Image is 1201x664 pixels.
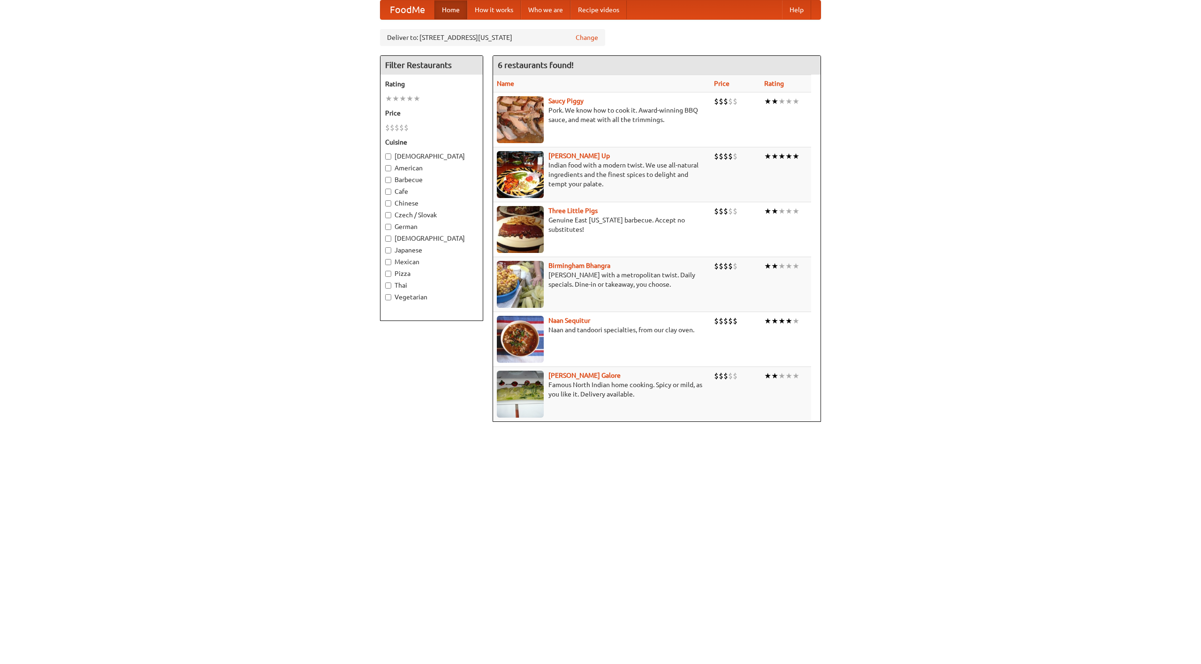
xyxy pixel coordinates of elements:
[434,0,467,19] a: Home
[385,210,478,220] label: Czech / Slovak
[385,175,478,184] label: Barbecue
[792,261,799,271] li: ★
[380,0,434,19] a: FoodMe
[792,316,799,326] li: ★
[385,108,478,118] h5: Price
[385,269,478,278] label: Pizza
[548,207,598,214] a: Three Little Pigs
[385,177,391,183] input: Barbecue
[771,206,778,216] li: ★
[404,122,409,133] li: $
[714,371,719,381] li: $
[385,93,392,104] li: ★
[719,151,723,161] li: $
[521,0,570,19] a: Who we are
[385,282,391,289] input: Thai
[385,257,478,267] label: Mexican
[785,371,792,381] li: ★
[497,325,707,335] p: Naan and tandoori specialties, from our clay oven.
[497,160,707,189] p: Indian food with a modern twist. We use all-natural ingredients and the finest spices to delight ...
[723,261,728,271] li: $
[733,206,737,216] li: $
[497,80,514,87] a: Name
[497,261,544,308] img: bhangra.jpg
[570,0,627,19] a: Recipe videos
[390,122,395,133] li: $
[497,270,707,289] p: [PERSON_NAME] with a metropolitan twist. Daily specials. Dine-in or takeaway, you choose.
[728,206,733,216] li: $
[723,96,728,107] li: $
[723,371,728,381] li: $
[385,247,391,253] input: Japanese
[771,261,778,271] li: ★
[498,61,574,69] ng-pluralize: 6 restaurants found!
[497,380,707,399] p: Famous North Indian home cooking. Spicy or mild, as you like it. Delivery available.
[385,294,391,300] input: Vegetarian
[385,153,391,160] input: [DEMOGRAPHIC_DATA]
[792,371,799,381] li: ★
[714,261,719,271] li: $
[385,137,478,147] h5: Cuisine
[395,122,399,133] li: $
[385,234,478,243] label: [DEMOGRAPHIC_DATA]
[385,224,391,230] input: German
[728,316,733,326] li: $
[497,151,544,198] img: curryup.jpg
[385,165,391,171] input: American
[733,371,737,381] li: $
[385,245,478,255] label: Japanese
[714,96,719,107] li: $
[771,316,778,326] li: ★
[548,97,584,105] a: Saucy Piggy
[771,96,778,107] li: ★
[785,316,792,326] li: ★
[497,215,707,234] p: Genuine East [US_STATE] barbecue. Accept no substitutes!
[719,206,723,216] li: $
[714,316,719,326] li: $
[764,206,771,216] li: ★
[385,222,478,231] label: German
[785,206,792,216] li: ★
[714,80,730,87] a: Price
[548,372,621,379] a: [PERSON_NAME] Galore
[771,371,778,381] li: ★
[399,122,404,133] li: $
[778,261,785,271] li: ★
[380,56,483,75] h4: Filter Restaurants
[497,316,544,363] img: naansequitur.jpg
[723,151,728,161] li: $
[764,80,784,87] a: Rating
[785,261,792,271] li: ★
[728,371,733,381] li: $
[385,236,391,242] input: [DEMOGRAPHIC_DATA]
[385,79,478,89] h5: Rating
[548,262,610,269] a: Birmingham Bhangra
[728,96,733,107] li: $
[792,151,799,161] li: ★
[778,316,785,326] li: ★
[792,206,799,216] li: ★
[728,261,733,271] li: $
[733,316,737,326] li: $
[497,206,544,253] img: littlepigs.jpg
[719,316,723,326] li: $
[385,200,391,206] input: Chinese
[723,316,728,326] li: $
[385,292,478,302] label: Vegetarian
[733,261,737,271] li: $
[413,93,420,104] li: ★
[497,371,544,418] img: currygalore.jpg
[764,371,771,381] li: ★
[548,317,590,324] a: Naan Sequitur
[778,371,785,381] li: ★
[714,151,719,161] li: $
[764,261,771,271] li: ★
[406,93,413,104] li: ★
[385,198,478,208] label: Chinese
[719,371,723,381] li: $
[385,189,391,195] input: Cafe
[778,151,785,161] li: ★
